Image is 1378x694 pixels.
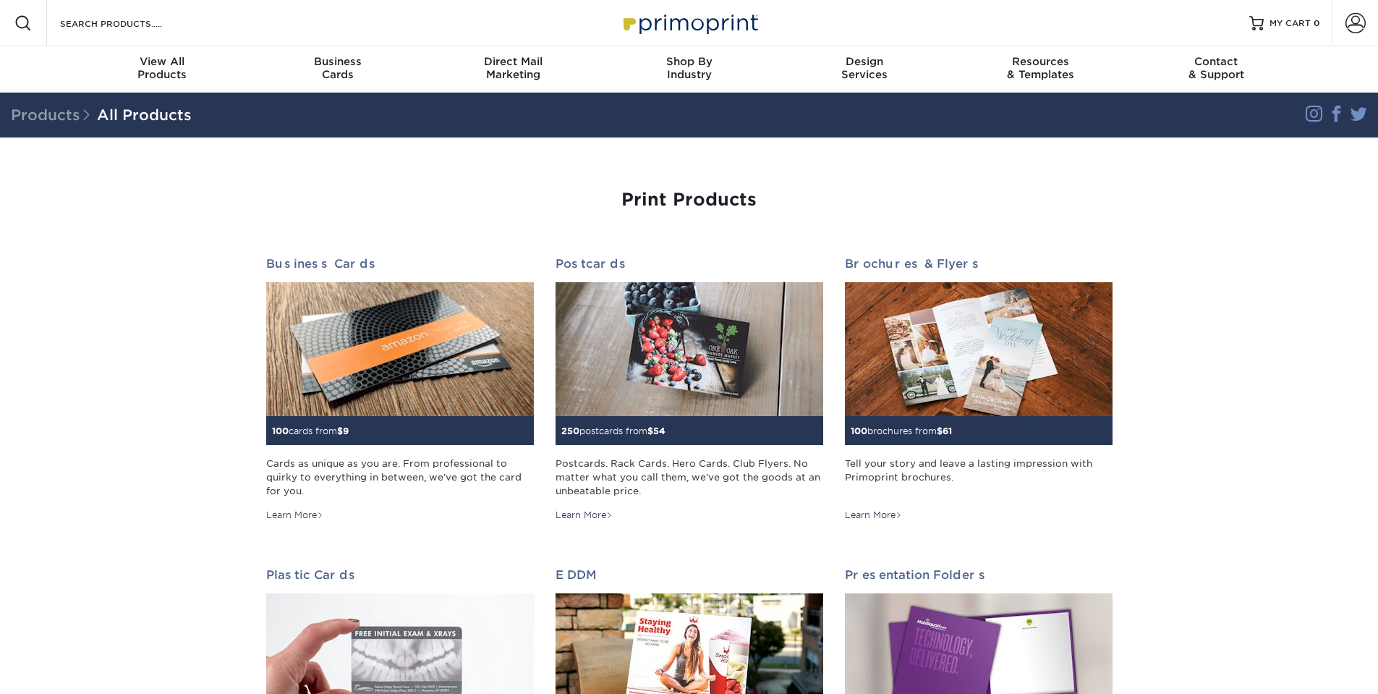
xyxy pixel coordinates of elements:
[556,457,823,499] div: Postcards. Rack Cards. Hero Cards. Club Flyers. No matter what you call them, we've got the goods...
[266,457,534,499] div: Cards as unique as you are. From professional to quirky to everything in between, we've got the c...
[11,106,97,124] span: Products
[845,282,1113,416] img: Brochures & Flyers
[1128,55,1304,81] div: & Support
[845,568,1113,582] h2: Presentation Folders
[953,55,1128,68] span: Resources
[425,55,601,81] div: Marketing
[845,509,902,522] div: Learn More
[97,106,192,124] a: All Products
[75,46,250,93] a: View AllProducts
[250,46,425,93] a: BusinessCards
[266,282,534,416] img: Business Cards
[425,46,601,93] a: Direct MailMarketing
[1314,18,1320,28] span: 0
[601,55,777,81] div: Industry
[647,426,653,436] span: $
[1128,55,1304,68] span: Contact
[266,257,534,522] a: Business Cards 100cards from$9 Cards as unique as you are. From professional to quirky to everyth...
[425,55,601,68] span: Direct Mail
[556,257,823,522] a: Postcards 250postcards from$54 Postcards. Rack Cards. Hero Cards. Club Flyers. No matter what you...
[561,426,665,436] small: postcards from
[272,426,349,436] small: cards from
[953,55,1128,81] div: & Templates
[845,457,1113,499] div: Tell your story and leave a lasting impression with Primoprint brochures.
[851,426,952,436] small: brochures from
[943,426,952,436] span: 61
[556,282,823,416] img: Postcards
[777,55,953,81] div: Services
[75,55,250,68] span: View All
[75,55,250,81] div: Products
[556,568,823,582] h2: EDDM
[337,426,343,436] span: $
[777,46,953,93] a: DesignServices
[845,257,1113,522] a: Brochures & Flyers 100brochures from$61 Tell your story and leave a lasting impression with Primo...
[266,190,1113,211] h1: Print Products
[250,55,425,68] span: Business
[250,55,425,81] div: Cards
[272,426,289,436] span: 100
[1128,46,1304,93] a: Contact& Support
[59,14,200,32] input: SEARCH PRODUCTS.....
[851,426,867,436] span: 100
[266,257,534,271] h2: Business Cards
[777,55,953,68] span: Design
[617,7,762,38] img: Primoprint
[937,426,943,436] span: $
[556,257,823,271] h2: Postcards
[561,426,579,436] span: 250
[845,257,1113,271] h2: Brochures & Flyers
[601,55,777,68] span: Shop By
[653,426,665,436] span: 54
[1269,17,1311,30] span: MY CART
[556,509,613,522] div: Learn More
[266,509,323,522] div: Learn More
[343,426,349,436] span: 9
[601,46,777,93] a: Shop ByIndustry
[266,568,534,582] h2: Plastic Cards
[953,46,1128,93] a: Resources& Templates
